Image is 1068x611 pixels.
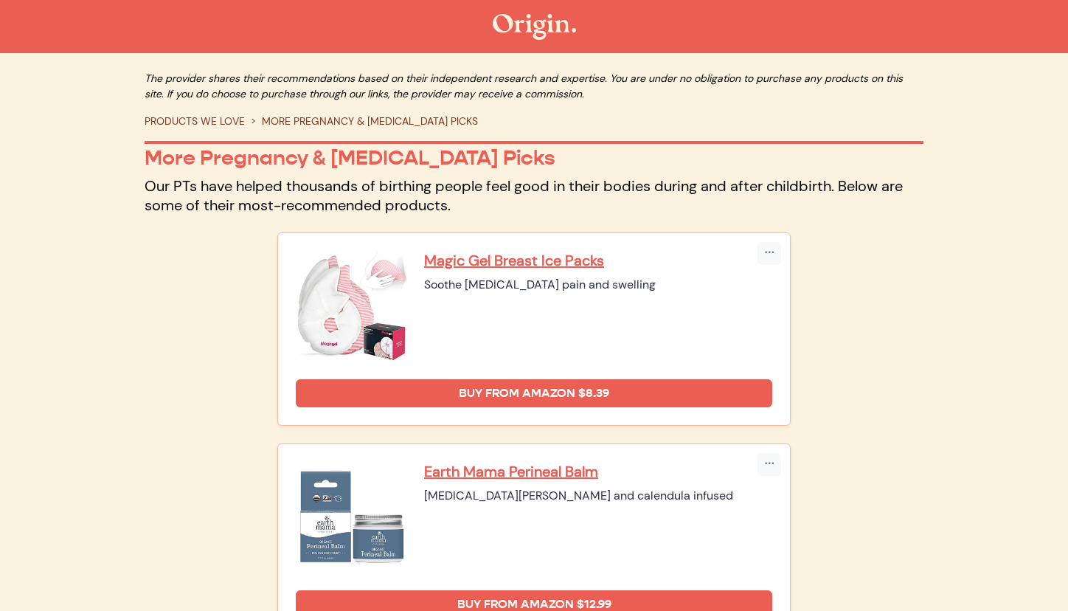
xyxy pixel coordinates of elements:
img: The Origin Shop [493,14,576,40]
a: Magic Gel Breast Ice Packs [424,251,772,270]
p: Our PTs have helped thousands of birthing people feel good in their bodies during and after child... [145,176,923,215]
li: MORE PREGNANCY & [MEDICAL_DATA] PICKS [245,114,478,129]
div: [MEDICAL_DATA][PERSON_NAME] and calendula infused [424,487,772,505]
p: More Pregnancy & [MEDICAL_DATA] Picks [145,145,923,170]
a: Buy from Amazon $8.39 [296,379,772,407]
div: Soothe [MEDICAL_DATA] pain and swelling [424,276,772,294]
img: Magic Gel Breast Ice Packs [296,251,406,362]
img: Earth Mama Perineal Balm [296,462,406,573]
a: PRODUCTS WE LOVE [145,114,245,128]
a: Earth Mama Perineal Balm [424,462,772,481]
p: The provider shares their recommendations based on their independent research and expertise. You ... [145,71,923,102]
